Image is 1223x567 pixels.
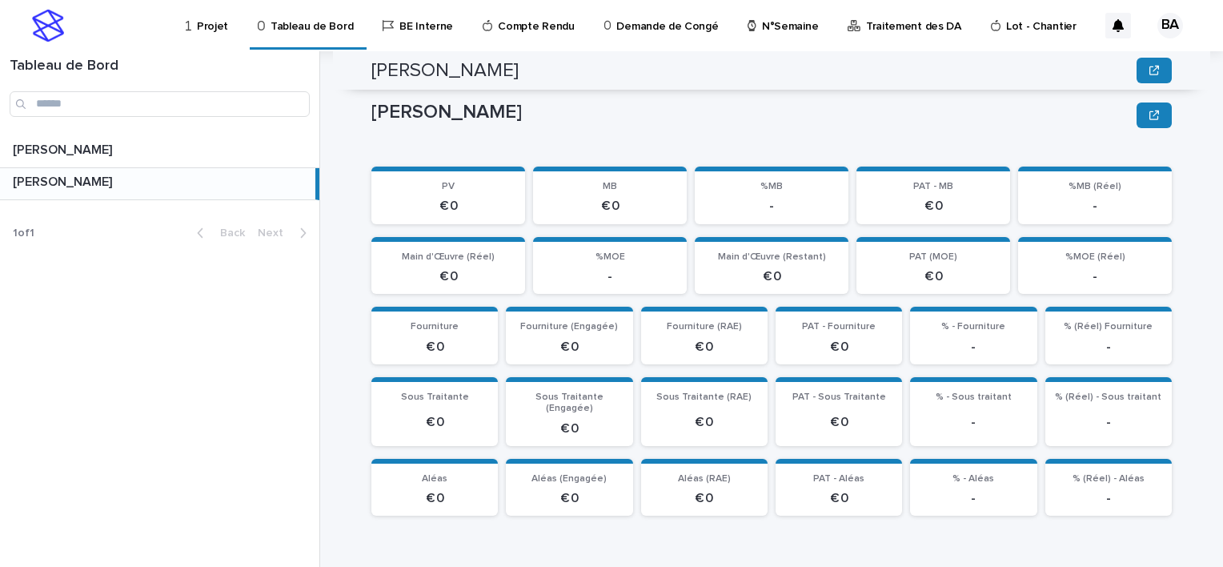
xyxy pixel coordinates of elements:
span: PAT - Aléas [813,474,864,484]
span: Next [258,227,293,239]
span: Sous Traitante [401,392,469,402]
p: - [543,269,677,284]
p: € 0 [785,491,892,506]
span: Fourniture (Engagée) [520,322,618,332]
p: - [704,199,839,214]
span: PV [442,182,455,191]
p: € 0 [651,415,758,430]
p: € 0 [515,340,623,355]
span: %MOE [595,252,625,262]
p: - [920,415,1027,430]
p: € 0 [704,269,839,284]
span: % - Fourniture [941,322,1005,332]
p: € 0 [381,491,488,506]
p: [PERSON_NAME] [13,139,115,158]
p: € 0 [785,415,892,430]
span: % (Réel) - Aléas [1073,474,1145,484]
span: PAT - MB [913,182,953,191]
span: Back [211,227,245,239]
span: Sous Traitante (Engagée) [535,392,603,413]
span: Aléas [422,474,447,484]
span: Sous Traitante (RAE) [656,392,752,402]
p: - [1028,199,1162,214]
button: Back [184,226,251,240]
span: PAT - Fourniture [802,322,876,332]
span: Fourniture (RAE) [667,322,742,332]
h2: [PERSON_NAME] [371,59,519,82]
p: [PERSON_NAME] [13,171,115,190]
img: stacker-logo-s-only.png [32,10,64,42]
span: %MB [760,182,783,191]
span: % (Réel) Fourniture [1064,322,1153,332]
span: %MOE (Réel) [1065,252,1125,262]
div: BA [1157,13,1183,38]
span: % - Sous traitant [936,392,1012,402]
span: MB [603,182,617,191]
p: - [1028,269,1162,284]
p: € 0 [515,421,623,436]
p: € 0 [651,491,758,506]
p: - [920,491,1027,506]
h1: Tableau de Bord [10,58,310,75]
span: PAT - Sous Traitante [792,392,886,402]
span: Fourniture [411,322,459,332]
span: Aléas (RAE) [678,474,731,484]
p: [PERSON_NAME] [371,101,1130,124]
span: Main d'Œuvre (Réel) [402,252,495,262]
p: € 0 [543,199,677,214]
p: € 0 [651,340,758,355]
p: € 0 [381,269,515,284]
p: € 0 [866,269,1000,284]
p: € 0 [785,340,892,355]
p: - [1055,340,1162,355]
span: %MB (Réel) [1069,182,1121,191]
span: PAT (MOE) [909,252,957,262]
p: - [1055,491,1162,506]
p: - [920,340,1027,355]
p: € 0 [515,491,623,506]
span: Main d'Œuvre (Restant) [718,252,826,262]
input: Search [10,91,310,117]
p: - [1055,415,1162,430]
span: Aléas (Engagée) [531,474,607,484]
p: € 0 [381,199,515,214]
p: € 0 [381,340,488,355]
span: % - Aléas [952,474,994,484]
p: € 0 [381,415,488,430]
p: € 0 [866,199,1000,214]
span: % (Réel) - Sous traitant [1055,392,1161,402]
button: Next [251,226,319,240]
